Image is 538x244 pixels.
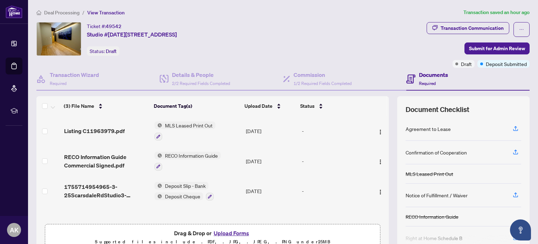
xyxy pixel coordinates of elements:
[154,152,221,171] button: Status IconRECO Information Guide
[302,187,366,195] div: -
[106,23,122,29] span: 49542
[87,30,177,39] span: Studio #[DATE][STREET_ADDRESS]
[64,127,125,135] span: Listing C11963979.pdf
[463,8,530,17] article: Transaction saved an hour ago
[297,96,367,116] th: Status
[174,229,251,238] span: Drag & Drop or
[243,116,299,146] td: [DATE]
[302,127,366,135] div: -
[154,192,162,200] img: Status Icon
[464,42,530,54] button: Submit for Admin Review
[375,156,386,167] button: Logo
[36,10,41,15] span: home
[243,146,299,176] td: [DATE]
[50,71,99,79] h4: Transaction Wizard
[50,81,67,86] span: Required
[64,183,149,199] span: 1755714954965-3-25ScarsdaleRdStudio3-DepositReceipt.jpeg
[375,125,386,137] button: Logo
[486,60,527,68] span: Deposit Submitted
[244,102,273,110] span: Upload Date
[519,27,524,32] span: ellipsis
[154,152,162,159] img: Status Icon
[419,71,448,79] h4: Documents
[378,129,383,135] img: Logo
[510,219,531,240] button: Open asap
[64,153,149,170] span: RECO Information Guide Commercial Signed.pdf
[302,157,366,165] div: -
[154,182,214,201] button: Status IconDeposit Slip - BankStatus IconDeposit Cheque
[64,102,94,110] span: (3) File Name
[162,121,215,129] span: MLS Leased Print Out
[172,71,230,79] h4: Details & People
[212,229,251,238] button: Upload Forms
[37,22,81,55] img: IMG-C11963979_1.jpg
[87,46,119,56] div: Status:
[6,5,22,18] img: logo
[10,225,19,235] span: AK
[378,159,383,165] img: Logo
[406,170,453,178] div: MLS Leased Print Out
[406,191,468,199] div: Notice of Fulfillment / Waiver
[300,102,315,110] span: Status
[242,96,297,116] th: Upload Date
[469,43,525,54] span: Submit for Admin Review
[406,213,458,220] div: RECO Information Guide
[87,22,122,30] div: Ticket #:
[162,182,208,190] span: Deposit Slip - Bank
[154,121,162,129] img: Status Icon
[441,22,504,34] div: Transaction Communication
[154,182,162,190] img: Status Icon
[419,81,436,86] span: Required
[61,96,151,116] th: (3) File Name
[162,192,203,200] span: Deposit Cheque
[406,125,451,133] div: Agreement to Lease
[406,149,467,156] div: Confirmation of Cooperation
[406,105,469,114] span: Document Checklist
[461,60,472,68] span: Draft
[106,48,117,54] span: Draft
[294,81,352,86] span: 1/2 Required Fields Completed
[427,22,509,34] button: Transaction Communication
[87,9,125,16] span: View Transaction
[172,81,230,86] span: 2/2 Required Fields Completed
[162,152,221,159] span: RECO Information Guide
[151,96,242,116] th: Document Tag(s)
[378,189,383,195] img: Logo
[44,9,80,16] span: Deal Processing
[243,176,299,206] td: [DATE]
[406,234,462,242] div: Right at Home Schedule B
[82,8,84,17] li: /
[294,71,352,79] h4: Commission
[154,121,215,140] button: Status IconMLS Leased Print Out
[375,185,386,197] button: Logo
